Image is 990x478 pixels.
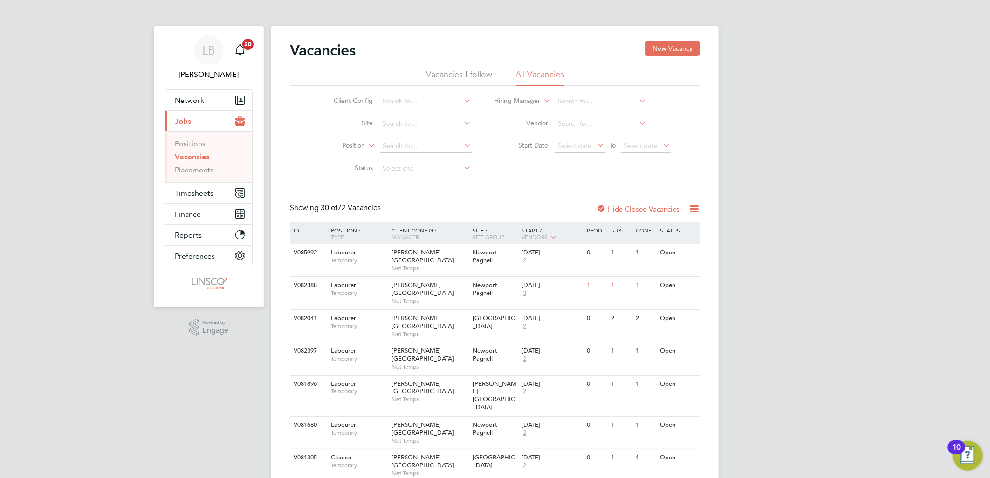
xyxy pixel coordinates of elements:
span: Net Temps [392,363,468,370]
span: Temporary [331,289,387,297]
div: Site / [471,222,520,245]
input: Search for... [555,117,647,130]
div: Open [658,449,699,466]
label: Site [320,119,373,127]
div: 2 [609,310,633,327]
span: Cleaner [331,453,352,461]
div: 1 [609,277,633,294]
span: Net Temps [392,437,468,444]
div: [DATE] [522,249,582,257]
div: [DATE] [522,421,582,429]
span: 2 [522,388,528,396]
span: Net Temps [392,396,468,403]
span: Finance [175,210,201,219]
img: linsco-logo-retina.png [189,276,228,291]
div: V081305 [291,449,324,466]
span: Labourer [331,248,356,256]
div: V082397 [291,342,324,360]
span: 2 [522,462,528,470]
div: Open [658,310,699,327]
span: 2 [522,257,528,265]
span: Net Temps [392,297,468,305]
span: Temporary [331,355,387,362]
span: Lauren Butler [165,69,253,80]
a: Go to home page [165,276,253,291]
div: [DATE] [522,454,582,462]
div: 0 [584,310,609,327]
span: Preferences [175,252,215,260]
span: [PERSON_NAME][GEOGRAPHIC_DATA] [392,314,454,330]
button: Jobs [165,111,252,131]
input: Search for... [380,95,472,108]
button: Preferences [165,246,252,266]
input: Select one [380,162,472,175]
div: Position / [324,222,389,245]
div: Conf [633,222,658,238]
div: Client Config / [389,222,471,245]
span: Select date [624,142,658,150]
span: Newport Pagnell [473,347,498,362]
div: ID [291,222,324,238]
span: Labourer [331,421,356,429]
a: LB[PERSON_NAME] [165,35,253,80]
input: Search for... [380,140,472,153]
label: Hiring Manager [487,96,541,106]
span: [PERSON_NAME][GEOGRAPHIC_DATA] [392,347,454,362]
div: 0 [584,244,609,261]
div: 0 [584,342,609,360]
nav: Main navigation [154,26,264,307]
button: New Vacancy [645,41,700,56]
div: Open [658,277,699,294]
div: [DATE] [522,380,582,388]
button: Network [165,90,252,110]
div: 1 [633,244,658,261]
label: Client Config [320,96,373,105]
span: Engage [202,327,228,335]
div: V081680 [291,417,324,434]
input: Search for... [555,95,647,108]
span: Vendors [522,233,548,240]
div: 1 [609,376,633,393]
div: [DATE] [522,281,582,289]
div: Open [658,244,699,261]
div: Showing [290,203,383,213]
button: Finance [165,204,252,224]
span: 2 [522,322,528,330]
label: Vendor [495,119,549,127]
span: Net Temps [392,470,468,477]
a: Vacancies [175,152,209,161]
div: 1 [633,342,658,360]
span: [PERSON_NAME][GEOGRAPHIC_DATA] [392,453,454,469]
a: Positions [175,139,206,148]
div: V082388 [291,277,324,294]
h2: Vacancies [290,41,356,60]
label: Hide Closed Vacancies [597,205,680,213]
span: [PERSON_NAME][GEOGRAPHIC_DATA] [392,248,454,264]
button: Timesheets [165,183,252,203]
li: All Vacancies [516,69,564,86]
div: [DATE] [522,314,582,322]
span: 20 [242,39,254,50]
div: V081896 [291,376,324,393]
div: Reqd [584,222,609,238]
div: 2 [633,310,658,327]
button: Reports [165,225,252,245]
span: [GEOGRAPHIC_DATA] [473,453,516,469]
div: Open [658,342,699,360]
span: Temporary [331,462,387,469]
div: 1 [633,417,658,434]
span: Jobs [175,117,191,126]
a: Powered byEngage [189,319,229,336]
div: 0 [584,449,609,466]
span: Newport Pagnell [473,281,498,297]
div: 1 [633,449,658,466]
span: Timesheets [175,189,213,198]
span: 30 of [321,203,337,212]
span: [PERSON_NAME][GEOGRAPHIC_DATA] [392,421,454,437]
span: [PERSON_NAME][GEOGRAPHIC_DATA] [392,380,454,396]
span: Reports [175,231,202,239]
label: Status [320,164,373,172]
span: Network [175,96,204,105]
div: 1 [609,342,633,360]
span: 72 Vacancies [321,203,381,212]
